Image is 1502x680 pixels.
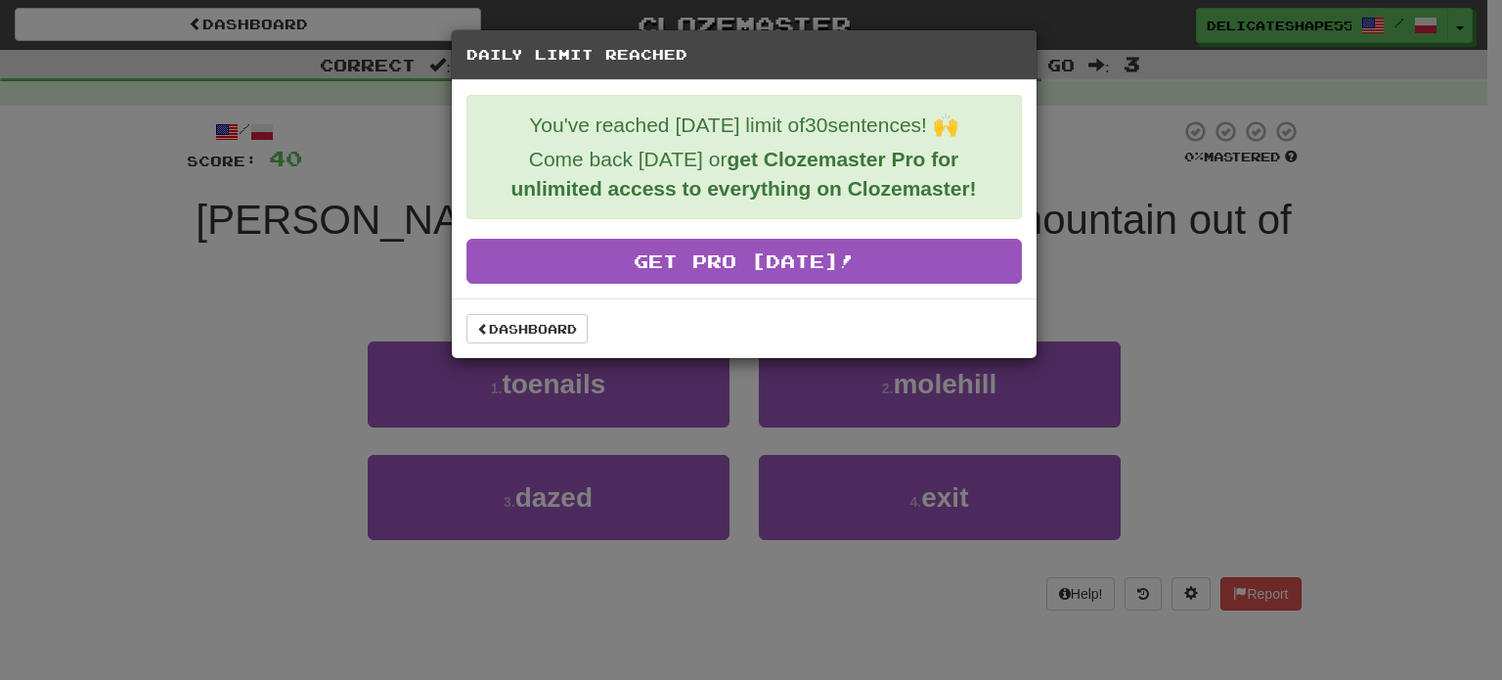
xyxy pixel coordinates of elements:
p: You've reached [DATE] limit of 30 sentences! 🙌 [482,111,1006,140]
a: Dashboard [466,314,588,343]
p: Come back [DATE] or [482,145,1006,204]
a: Get Pro [DATE]! [466,239,1022,284]
h5: Daily Limit Reached [466,45,1022,65]
strong: get Clozemaster Pro for unlimited access to everything on Clozemaster! [510,148,976,200]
